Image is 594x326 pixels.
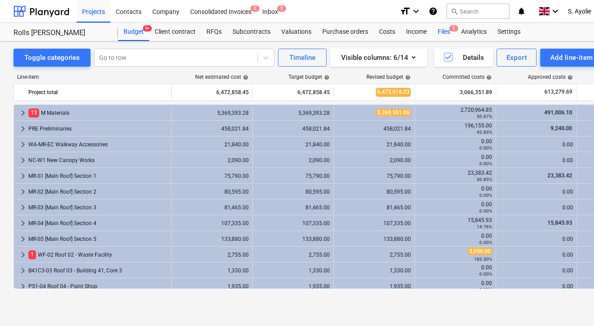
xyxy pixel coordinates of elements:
div: Files [432,23,456,41]
button: Details [434,49,493,67]
div: 1,935.00 [256,283,330,290]
span: help [484,75,492,80]
span: S. Ayolie [568,8,591,15]
div: 21,840.00 [338,141,411,148]
div: Net estimated cost [195,74,248,80]
span: keyboard_arrow_right [18,234,28,244]
div: 75,790.00 [256,173,330,179]
div: Visible columns : 6/14 [341,52,416,63]
div: 0.00 [500,189,573,195]
div: 107,335.00 [256,220,330,226]
span: keyboard_arrow_right [18,108,28,118]
div: 1,330.00 [256,267,330,274]
span: keyboard_arrow_right [18,281,28,292]
div: MR-S2 [Main Roof] Section 2 [28,185,168,199]
span: 5 [277,5,286,12]
div: 81,465.00 [175,204,249,211]
div: 0.00 [500,141,573,148]
div: 0.00 [419,233,492,245]
div: 2,755.00 [175,252,249,258]
span: 9+ [143,25,152,32]
div: 0.00 [500,283,573,290]
div: Toggle categories [24,52,80,63]
span: keyboard_arrow_right [18,171,28,181]
small: 14.76% [477,224,492,229]
i: format_size [400,6,411,17]
button: Toggle categories [14,49,91,67]
small: 0.00% [480,193,492,198]
small: 0.00% [480,272,492,276]
div: 6,472,858.45 [256,85,330,100]
small: 50.67% [477,114,492,119]
i: notifications [517,6,526,17]
span: 5,369,551.06 [376,109,411,116]
div: 23,383.42 [419,170,492,182]
span: 23,383.42 [547,172,573,179]
div: 0.00 [419,138,492,151]
a: Budget9+ [118,23,149,41]
span: 491,006.10 [544,109,573,116]
a: Client contract [149,23,201,41]
div: 0.00 [500,252,573,258]
span: 13 [28,109,39,117]
div: 0.00 [419,264,492,277]
div: Budget [118,23,149,41]
a: Settings [492,23,526,41]
a: Valuations [276,23,317,41]
div: Add line-item [550,52,593,63]
div: 0.00 [500,267,573,274]
div: 75,790.00 [175,173,249,179]
div: 0.00 [419,280,492,293]
div: 1,330.00 [338,267,411,274]
span: keyboard_arrow_right [18,202,28,213]
div: 2,090.00 [175,157,249,163]
div: Project total [28,85,168,100]
span: keyboard_arrow_right [18,139,28,150]
div: Export [507,52,527,63]
div: MR-S3 [Main Roof] Section 3 [28,200,168,215]
span: 9,240.00 [550,125,573,131]
span: 3 [251,5,260,12]
small: 30.85% [477,177,492,182]
span: 6,473,016.23 [376,88,411,96]
div: WA-MR-EC Walkway Accessories [28,137,168,152]
div: 458,021.84 [256,126,330,132]
div: 107,335.00 [338,220,411,226]
button: Search [447,4,510,19]
div: Target budget [288,74,329,80]
i: keyboard_arrow_down [550,6,561,17]
small: 0.00% [480,161,492,166]
i: keyboard_arrow_down [411,6,421,17]
div: 80,595.00 [175,189,249,195]
span: 15,845.93 [547,220,573,226]
a: Costs [374,23,401,41]
div: 1,935.00 [175,283,249,290]
div: 0.00 [419,154,492,167]
a: RFQs [201,23,227,41]
span: help [241,75,248,80]
span: keyboard_arrow_right [18,186,28,197]
div: PS1-04 Roof 04 - Paint Shop [28,279,168,294]
div: 0.00 [419,186,492,198]
span: 5 [449,25,458,32]
div: 75,790.00 [338,173,411,179]
iframe: Chat Widget [549,283,594,326]
div: 196,155.00 [419,122,492,135]
div: 81,465.00 [338,204,411,211]
span: keyboard_arrow_right [18,265,28,276]
div: 3,066,351.89 [419,85,492,100]
div: Income [401,23,432,41]
div: PRE Preliminaries [28,122,168,136]
div: 5,369,393.28 [256,110,330,116]
button: Timeline [278,49,327,67]
span: help [566,75,573,80]
span: keyboard_arrow_right [18,249,28,260]
div: Committed costs [443,74,492,80]
div: M Materials [28,106,168,120]
div: 458,021.84 [175,126,249,132]
div: MR-S4 [Main Roof] Section 4 [28,216,168,231]
div: 6,472,858.45 [175,85,249,100]
span: keyboard_arrow_right [18,123,28,134]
